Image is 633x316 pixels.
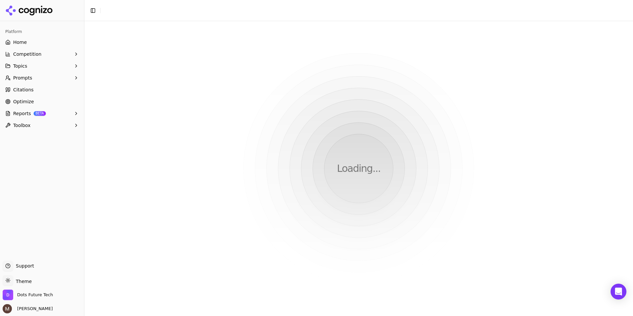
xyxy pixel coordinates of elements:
span: Prompts [13,75,32,81]
img: Martyn Strydom [3,304,12,313]
span: Competition [13,51,42,57]
div: Platform [3,26,81,37]
div: Open Intercom Messenger [611,284,626,300]
span: Citations [13,86,34,93]
span: Optimize [13,98,34,105]
img: Dots Future Tech [3,290,13,300]
button: Open user button [3,304,53,313]
button: Toolbox [3,120,81,131]
span: Support [13,263,34,269]
span: BETA [34,111,46,116]
a: Home [3,37,81,47]
span: [PERSON_NAME] [15,306,53,312]
button: Topics [3,61,81,71]
button: Prompts [3,73,81,83]
span: Theme [13,279,32,284]
p: Loading... [337,163,380,174]
span: Reports [13,110,31,117]
button: Competition [3,49,81,59]
button: ReportsBETA [3,108,81,119]
span: Topics [13,63,27,69]
a: Optimize [3,96,81,107]
span: Home [13,39,27,46]
span: Dots Future Tech [17,292,53,298]
a: Citations [3,84,81,95]
button: Open organization switcher [3,290,53,300]
span: Toolbox [13,122,31,129]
